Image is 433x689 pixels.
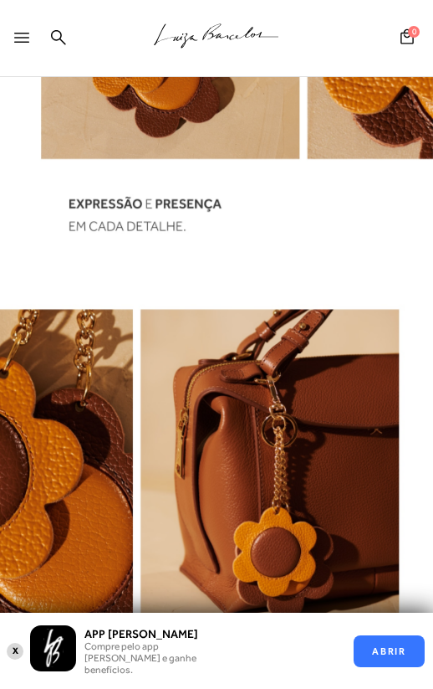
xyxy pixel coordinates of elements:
[84,627,227,640] h3: APP [PERSON_NAME]
[408,26,420,38] span: 0
[8,641,23,661] button: X
[354,635,425,667] button: ABRIR
[395,28,419,50] button: 0
[84,640,227,676] p: Compre pelo app [PERSON_NAME] e ganhe benefícios.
